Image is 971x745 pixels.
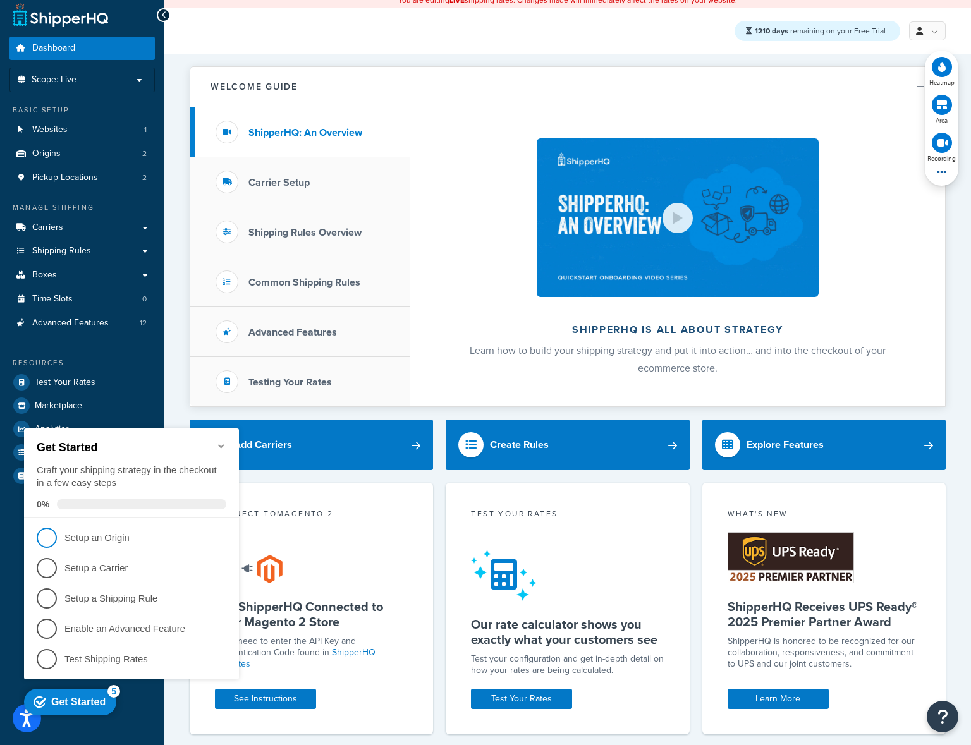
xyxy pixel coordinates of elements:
p: ShipperHQ is honored to be recognized for our collaboration, responsiveness, and commitment to UP... [728,636,920,670]
p: Setup a Carrier [46,150,197,163]
img: ShipperHQ is all about strategy [537,138,819,297]
span: Area [936,116,948,124]
li: Pickup Locations [9,166,155,190]
span: 0% [18,87,38,97]
div: Resources [9,358,155,368]
span: Origins [32,148,61,159]
a: Test Your Rates [471,689,572,709]
div: Test your rates [471,508,664,523]
a: See Instructions [215,689,316,709]
h3: Common Shipping Rules [248,277,360,288]
li: Setup a Carrier [5,141,220,171]
a: Carriers [9,216,155,239]
span: Recording [927,154,956,162]
span: Time Slots [32,294,73,305]
h3: ShipperHQ: An Overview [248,127,362,138]
h3: Shipping Rules Overview [248,227,362,238]
h2: Get Started [18,29,207,42]
a: Help Docs [9,464,155,487]
span: 1 [144,124,147,135]
a: Advanced Features12 [9,312,155,335]
li: Setup an Origin [5,111,220,141]
button: Welcome Guide [190,67,945,107]
h3: Advanced Features [248,327,337,338]
li: Time Slots [9,288,155,311]
h3: Testing Your Rates [248,377,332,388]
li: Websites [9,118,155,142]
span: 0 [142,294,147,305]
a: Websites1 [9,118,155,142]
span: Websites [32,124,68,135]
span: 2 [142,148,147,159]
span: Scope: Live [32,75,76,85]
span: 2 [142,173,147,183]
h5: Our rate calculator shows you exactly what your customers see [471,617,664,647]
div: View heatmap [929,56,955,86]
a: Add Carriers [190,420,433,470]
span: Advanced Features [32,318,109,329]
div: What's New [728,508,920,523]
a: Explore Features [702,420,946,470]
li: Enable an Advanced Feature [5,202,220,232]
h3: Carrier Setup [248,177,310,188]
div: Manage Shipping [9,202,155,213]
h5: Get ShipperHQ Connected to Your Magento 2 Store [215,599,408,629]
div: Explore Features [747,436,824,454]
span: 12 [140,318,147,329]
a: Origins2 [9,142,155,166]
a: Activity LogNEW [9,441,155,464]
div: Get Started [32,284,87,296]
a: Analytics [9,418,155,440]
p: Setup a Shipping Rule [46,180,197,193]
li: [object Object] [9,441,155,464]
a: Pickup Locations2 [9,166,155,190]
div: Add Carriers [234,436,292,454]
div: View recordings [927,131,956,162]
li: Origins [9,142,155,166]
span: remaining on your Free Trial [755,25,886,37]
h5: ShipperHQ Receives UPS Ready® 2025 Premier Partner Award [728,599,920,629]
h2: ShipperHQ is all about strategy [444,324,912,336]
div: Create Rules [490,436,549,454]
a: Learn More [728,689,829,709]
span: Test Your Rates [35,377,95,388]
div: Test your configuration and get in-depth detail on how your rates are being calculated. [471,653,664,676]
span: Boxes [32,270,57,281]
div: Minimize checklist [197,29,207,39]
p: Setup an Origin [46,119,197,133]
p: Test Shipping Rates [46,241,197,254]
div: Connect to Magento 2 [215,508,408,523]
div: Get Started 5 items remaining, 0% complete [5,277,97,303]
div: View area map [929,94,955,124]
span: Pickup Locations [32,173,98,183]
li: Test Shipping Rates [5,232,220,262]
span: Learn how to build your shipping strategy and put it into action… and into the checkout of your e... [470,343,886,375]
a: Dashboard [9,37,155,60]
span: Shipping Rules [32,246,91,257]
a: Boxes [9,263,155,287]
h2: Welcome Guide [211,82,298,92]
a: Test Your Rates [9,371,155,394]
span: Heatmap [929,78,955,86]
li: Setup a Shipping Rule [5,171,220,202]
div: 5 [89,273,101,286]
div: Basic Setup [9,105,155,116]
p: You'll need to enter the API Key and Authentication Code found in [215,636,408,670]
li: Advanced Features [9,312,155,335]
span: Marketplace [35,401,82,411]
span: Carriers [32,222,63,233]
a: Create Rules [446,420,689,470]
button: Open Resource Center [927,701,958,732]
p: Enable an Advanced Feature [46,210,197,224]
span: Dashboard [32,43,75,54]
a: Time Slots0 [9,288,155,311]
li: Shipping Rules [9,239,155,263]
a: Marketplace [9,394,155,417]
